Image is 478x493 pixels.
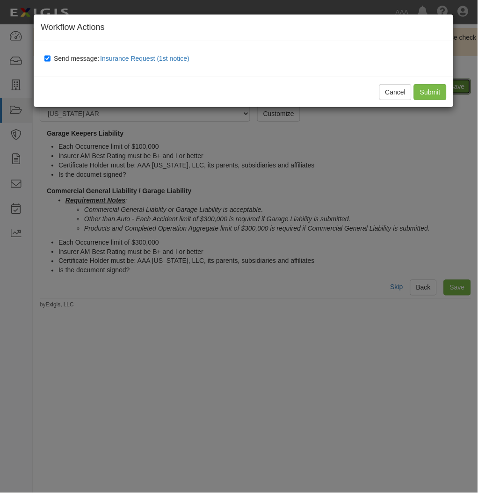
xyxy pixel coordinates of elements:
[41,22,447,34] h4: Workflow Actions
[414,84,447,100] input: Submit
[99,52,193,65] button: Send message:
[100,55,189,62] span: Insurance Request (1st notice)
[54,55,193,62] span: Send message:
[44,55,51,62] input: Send message:Insurance Request (1st notice)
[379,84,412,100] button: Cancel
